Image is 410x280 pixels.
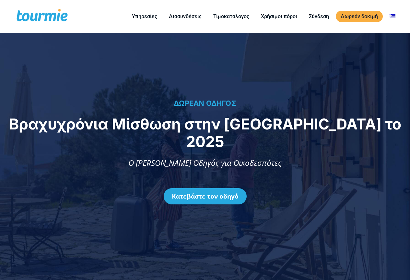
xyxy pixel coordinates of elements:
a: Χρήσιμοι πόροι [256,12,302,20]
span: Ο [PERSON_NAME] Οδηγός για Οικοδεσπότες [128,157,282,168]
a: Τιμοκατάλογος [208,12,254,20]
a: Σύνδεση [304,12,334,20]
a: Διασυνδέσεις [164,12,206,20]
a: Υπηρεσίες [127,12,162,20]
a: Δωρεάν δοκιμή [336,11,383,22]
span: ΔΩΡΕΑΝ ΟΔΗΓΟΣ [174,99,236,107]
a: Κατεβάστε τον οδηγό [164,188,247,204]
span: Βραχυχρόνια Μίσθωση στην [GEOGRAPHIC_DATA] το 2025 [9,115,401,151]
a: Αλλαγή σε [385,12,400,20]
